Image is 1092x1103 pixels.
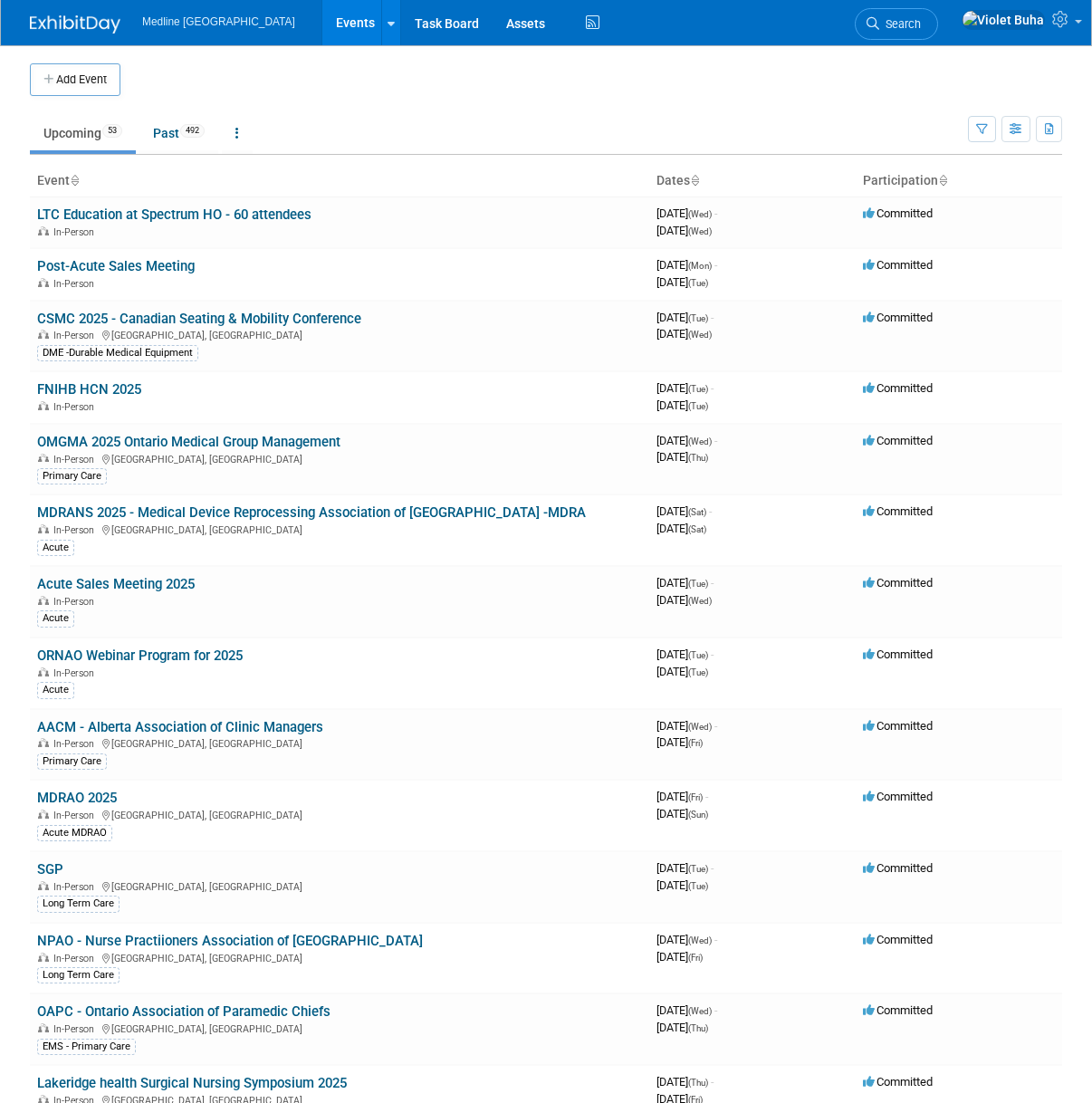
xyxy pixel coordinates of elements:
[656,398,708,412] span: [DATE]
[711,311,714,324] span: -
[53,454,100,465] span: In-Person
[688,436,712,446] span: (Wed)
[863,1075,933,1089] span: Committed
[53,226,100,238] span: In-Person
[656,576,714,590] span: [DATE]
[688,226,712,236] span: (Wed)
[37,1039,136,1055] div: EMS - Primary Care
[37,468,107,484] div: Primary Care
[37,1003,330,1020] a: OAPC - Ontario Association of Paramedic Chiefs
[688,261,712,271] span: (Mon)
[688,667,708,677] span: (Tue)
[53,1023,100,1035] span: In-Person
[656,1003,717,1017] span: [DATE]
[37,434,340,450] a: OMGMA 2025 Ontario Medical Group Management
[37,451,642,465] div: [GEOGRAPHIC_DATA], [GEOGRAPHIC_DATA]
[38,810,49,819] img: In-Person Event
[38,1023,49,1032] img: In-Person Event
[37,610,74,627] div: Acute
[856,166,1062,197] th: Participation
[37,258,195,274] a: Post-Acute Sales Meeting
[53,667,100,679] span: In-Person
[863,719,933,733] span: Committed
[656,950,703,964] span: [DATE]
[863,258,933,272] span: Committed
[690,173,699,187] a: Sort by Start Date
[688,313,708,323] span: (Tue)
[688,935,712,945] span: (Wed)
[656,1021,708,1034] span: [DATE]
[688,596,712,606] span: (Wed)
[938,173,947,187] a: Sort by Participation Type
[37,790,117,806] a: MDRAO 2025
[711,647,714,661] span: -
[38,524,49,533] img: In-Person Event
[37,878,642,893] div: [GEOGRAPHIC_DATA], [GEOGRAPHIC_DATA]
[37,933,423,949] a: NPAO - Nurse Practiioners Association of [GEOGRAPHIC_DATA]
[688,453,708,463] span: (Thu)
[37,825,112,841] div: Acute MDRAO
[688,524,706,534] span: (Sat)
[688,792,703,802] span: (Fri)
[714,206,717,220] span: -
[705,790,708,803] span: -
[714,258,717,272] span: -
[53,738,100,750] span: In-Person
[714,1003,717,1017] span: -
[139,116,218,150] a: Past492
[37,345,198,361] div: DME -Durable Medical Equipment
[37,735,642,750] div: [GEOGRAPHIC_DATA], [GEOGRAPHIC_DATA]
[142,15,295,28] span: Medline [GEOGRAPHIC_DATA]
[863,647,933,661] span: Committed
[688,953,703,963] span: (Fri)
[38,401,49,410] img: In-Person Event
[688,507,706,517] span: (Sat)
[863,504,933,518] span: Committed
[656,522,706,535] span: [DATE]
[863,381,933,395] span: Committed
[649,166,856,197] th: Dates
[656,647,714,661] span: [DATE]
[656,790,708,803] span: [DATE]
[863,933,933,946] span: Committed
[37,753,107,770] div: Primary Care
[711,1075,714,1089] span: -
[37,647,243,664] a: ORNAO Webinar Program for 2025
[688,209,712,219] span: (Wed)
[30,63,120,96] button: Add Event
[53,278,100,290] span: In-Person
[962,10,1045,30] img: Violet Buha
[53,596,100,608] span: In-Person
[37,206,311,223] a: LTC Education at Spectrum HO - 60 attendees
[863,861,933,875] span: Committed
[37,967,120,983] div: Long Term Care
[656,224,712,237] span: [DATE]
[688,1078,708,1088] span: (Thu)
[711,381,714,395] span: -
[656,434,717,447] span: [DATE]
[879,17,921,31] span: Search
[53,401,100,413] span: In-Person
[863,1003,933,1017] span: Committed
[656,665,708,678] span: [DATE]
[688,330,712,340] span: (Wed)
[37,896,120,912] div: Long Term Care
[38,454,49,463] img: In-Person Event
[37,950,642,964] div: [GEOGRAPHIC_DATA], [GEOGRAPHIC_DATA]
[688,810,708,820] span: (Sun)
[863,434,933,447] span: Committed
[656,933,717,946] span: [DATE]
[102,124,122,138] span: 53
[37,682,74,698] div: Acute
[180,124,205,138] span: 492
[53,330,100,341] span: In-Person
[37,1021,642,1035] div: [GEOGRAPHIC_DATA], [GEOGRAPHIC_DATA]
[714,719,717,733] span: -
[688,401,708,411] span: (Tue)
[30,166,649,197] th: Event
[37,381,141,398] a: FNIHB HCN 2025
[30,15,120,34] img: ExhibitDay
[656,258,717,272] span: [DATE]
[863,790,933,803] span: Committed
[688,1023,708,1033] span: (Thu)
